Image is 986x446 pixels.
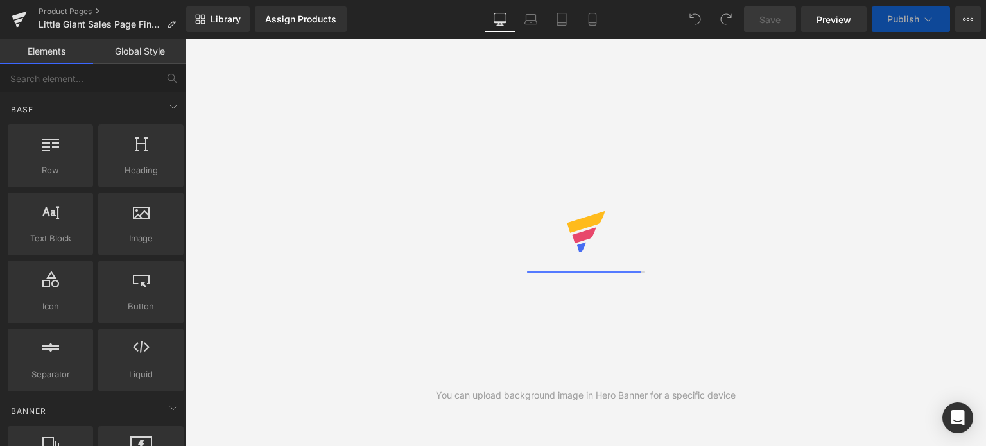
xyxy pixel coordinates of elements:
a: Tablet [546,6,577,32]
div: Open Intercom Messenger [942,402,973,433]
button: Undo [682,6,708,32]
a: Laptop [515,6,546,32]
span: Row [12,164,89,177]
button: Redo [713,6,739,32]
span: Banner [10,405,48,417]
button: Publish [872,6,950,32]
span: Icon [12,300,89,313]
span: Heading [102,164,180,177]
a: New Library [186,6,250,32]
a: Product Pages [39,6,186,17]
div: Assign Products [265,14,336,24]
a: Mobile [577,6,608,32]
button: More [955,6,981,32]
span: Library [211,13,241,25]
span: Button [102,300,180,313]
span: Separator [12,368,89,381]
span: Publish [887,14,919,24]
span: Liquid [102,368,180,381]
span: Little Giant Sales Page Final 1 [39,19,162,30]
div: You can upload background image in Hero Banner for a specific device [436,388,736,402]
span: Text Block [12,232,89,245]
a: Desktop [485,6,515,32]
span: Base [10,103,35,116]
span: Preview [817,13,851,26]
span: Image [102,232,180,245]
span: Save [759,13,781,26]
a: Preview [801,6,867,32]
a: Global Style [93,39,186,64]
